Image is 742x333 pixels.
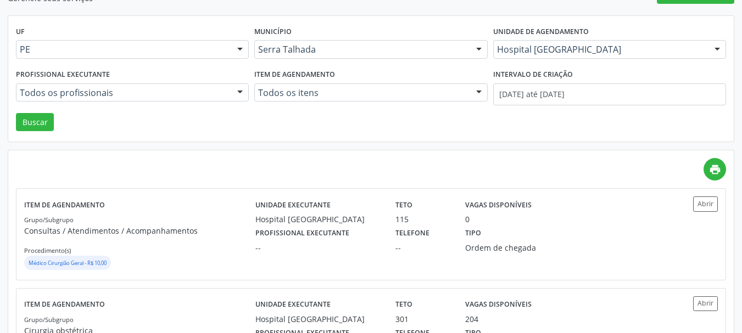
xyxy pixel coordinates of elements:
button: Abrir [693,296,718,311]
label: Item de agendamento [24,296,105,313]
label: Item de agendamento [24,196,105,213]
button: Buscar [16,113,54,132]
div: 204 [465,313,478,325]
div: 115 [395,213,450,225]
label: Teto [395,196,412,213]
i: print [709,163,721,176]
button: Abrir [693,196,718,211]
label: Profissional executante [16,66,110,83]
div: Ordem de chegada [465,242,555,253]
small: Grupo/Subgrupo [24,216,74,224]
label: Telefone [395,225,429,242]
label: Vagas disponíveis [465,196,532,213]
span: Serra Talhada [258,44,465,55]
span: Todos os profissionais [20,87,226,98]
label: Profissional executante [255,225,349,242]
label: UF [16,24,25,41]
p: Consultas / Atendimentos / Acompanhamentos [24,225,255,236]
span: Todos os itens [258,87,465,98]
label: Município [254,24,292,41]
label: Vagas disponíveis [465,296,532,313]
span: PE [20,44,226,55]
div: Hospital [GEOGRAPHIC_DATA] [255,313,380,325]
div: Hospital [GEOGRAPHIC_DATA] [255,213,380,225]
small: Procedimento(s) [24,246,71,255]
label: Teto [395,296,412,313]
label: Unidade de agendamento [493,24,589,41]
input: Selecione um intervalo [493,83,726,105]
div: 301 [395,313,450,325]
div: 0 [465,213,470,225]
a: print [704,158,726,180]
small: Grupo/Subgrupo [24,315,74,324]
label: Tipo [465,225,481,242]
label: Unidade executante [255,296,331,313]
label: Item de agendamento [254,66,335,83]
div: -- [395,242,450,253]
span: Hospital [GEOGRAPHIC_DATA] [497,44,704,55]
label: Unidade executante [255,196,331,213]
div: -- [255,242,380,253]
label: Intervalo de criação [493,66,573,83]
small: Médico Cirurgião Geral - R$ 10,00 [29,259,107,267]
